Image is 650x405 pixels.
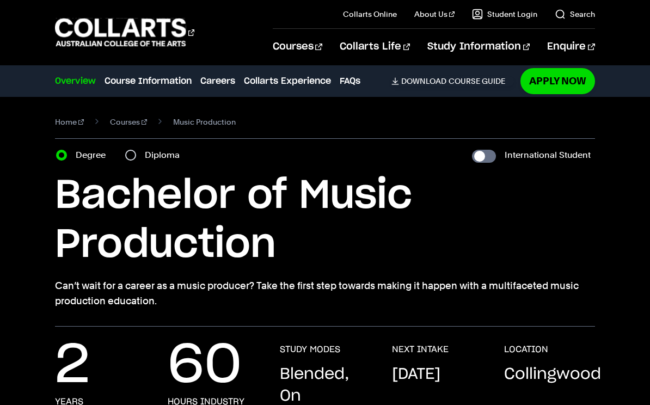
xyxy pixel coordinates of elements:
[504,344,548,355] h3: LOCATION
[340,29,410,65] a: Collarts Life
[472,9,537,20] a: Student Login
[280,344,340,355] h3: STUDY MODES
[76,148,112,163] label: Degree
[168,344,242,388] p: 60
[427,29,530,65] a: Study Information
[392,364,440,385] p: [DATE]
[273,29,322,65] a: Courses
[55,114,84,130] a: Home
[110,114,147,130] a: Courses
[343,9,397,20] a: Collarts Online
[145,148,186,163] label: Diploma
[105,75,192,88] a: Course Information
[520,68,595,94] a: Apply Now
[555,9,595,20] a: Search
[505,148,591,163] label: International Student
[244,75,331,88] a: Collarts Experience
[55,75,96,88] a: Overview
[200,75,235,88] a: Careers
[391,76,514,86] a: DownloadCourse Guide
[55,171,594,269] h1: Bachelor of Music Production
[340,75,360,88] a: FAQs
[392,344,449,355] h3: NEXT INTAKE
[55,344,90,388] p: 2
[55,17,194,48] div: Go to homepage
[55,278,594,309] p: Can’t wait for a career as a music producer? Take the first step towards making it happen with a ...
[547,29,594,65] a: Enquire
[504,364,601,385] p: Collingwood
[401,76,446,86] span: Download
[173,114,236,130] span: Music Production
[414,9,455,20] a: About Us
